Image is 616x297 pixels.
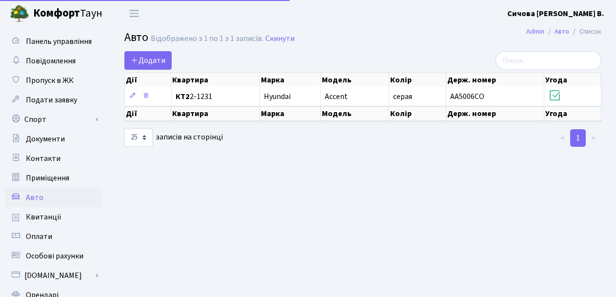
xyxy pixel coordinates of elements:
[389,73,446,87] th: Колір
[33,5,80,21] b: Комфорт
[26,95,77,105] span: Подати заявку
[570,129,586,147] a: 1
[507,8,604,19] b: Сичова [PERSON_NAME] В.
[10,4,29,23] img: logo.png
[446,106,544,121] th: Держ. номер
[125,73,171,87] th: Дії
[122,5,146,21] button: Переключити навігацію
[26,251,83,261] span: Особові рахунки
[26,173,69,183] span: Приміщення
[526,26,544,37] a: Admin
[450,91,484,102] span: АА5006СО
[26,153,60,164] span: Контакти
[507,8,604,20] a: Сичова [PERSON_NAME] В.
[176,93,256,100] span: 2-1231
[5,246,102,266] a: Особові рахунки
[5,129,102,149] a: Документи
[5,207,102,227] a: Квитанції
[496,51,601,70] input: Пошук...
[5,51,102,71] a: Повідомлення
[171,106,259,121] th: Квартира
[512,21,616,42] nav: breadcrumb
[26,134,65,144] span: Документи
[124,29,148,46] span: Авто
[26,231,52,242] span: Оплати
[544,73,601,87] th: Угода
[124,51,172,70] a: Додати
[131,55,165,66] span: Додати
[260,73,321,87] th: Марка
[325,91,348,102] span: Accent
[265,34,295,43] a: Скинути
[5,90,102,110] a: Подати заявку
[5,227,102,246] a: Оплати
[264,91,291,102] span: Hyundai
[555,26,569,37] a: Авто
[171,73,259,87] th: Квартира
[5,110,102,129] a: Спорт
[5,71,102,90] a: Пропуск в ЖК
[124,128,153,147] select: записів на сторінці
[446,73,544,87] th: Держ. номер
[5,266,102,285] a: [DOMAIN_NAME]
[389,106,446,121] th: Колір
[125,106,171,121] th: Дії
[569,26,601,37] li: Список
[5,168,102,188] a: Приміщення
[26,192,43,203] span: Авто
[5,149,102,168] a: Контакти
[26,75,74,86] span: Пропуск в ЖК
[544,106,601,121] th: Угода
[393,91,412,102] span: серая
[124,128,223,147] label: записів на сторінці
[260,106,321,121] th: Марка
[321,106,389,121] th: Модель
[176,91,190,102] b: КТ2
[151,34,263,43] div: Відображено з 1 по 1 з 1 записів.
[26,36,92,47] span: Панель управління
[33,5,102,22] span: Таун
[5,188,102,207] a: Авто
[26,56,76,66] span: Повідомлення
[26,212,61,222] span: Квитанції
[321,73,389,87] th: Модель
[5,32,102,51] a: Панель управління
